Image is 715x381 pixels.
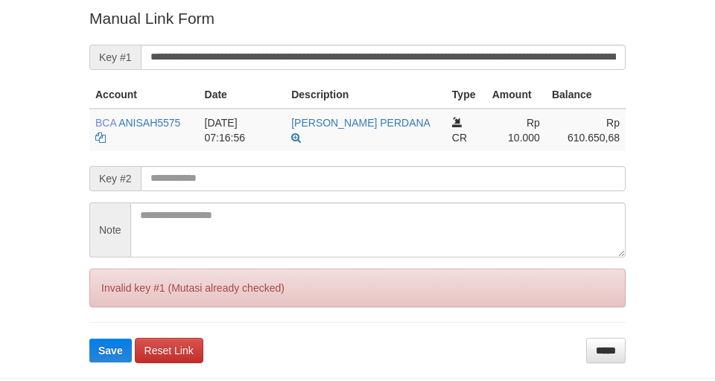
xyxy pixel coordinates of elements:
span: Key #1 [89,45,141,70]
th: Balance [546,81,626,109]
th: Description [285,81,446,109]
p: Manual Link Form [89,7,626,29]
td: Rp 10.000 [486,109,546,151]
span: Key #2 [89,166,141,191]
td: [DATE] 07:16:56 [199,109,286,151]
button: Save [89,339,132,362]
a: ANISAH5575 [118,117,180,129]
span: Save [98,345,123,356]
span: CR [452,132,467,144]
span: Reset Link [144,345,194,356]
span: BCA [95,117,116,129]
span: Note [89,202,130,257]
th: Type [446,81,486,109]
a: [PERSON_NAME] PERDANA [291,117,430,129]
a: Copy ANISAH5575 to clipboard [95,132,106,144]
td: Rp 610.650,68 [546,109,626,151]
th: Date [199,81,286,109]
div: Invalid key #1 (Mutasi already checked) [89,269,626,307]
th: Amount [486,81,546,109]
th: Account [89,81,199,109]
a: Reset Link [135,338,203,363]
